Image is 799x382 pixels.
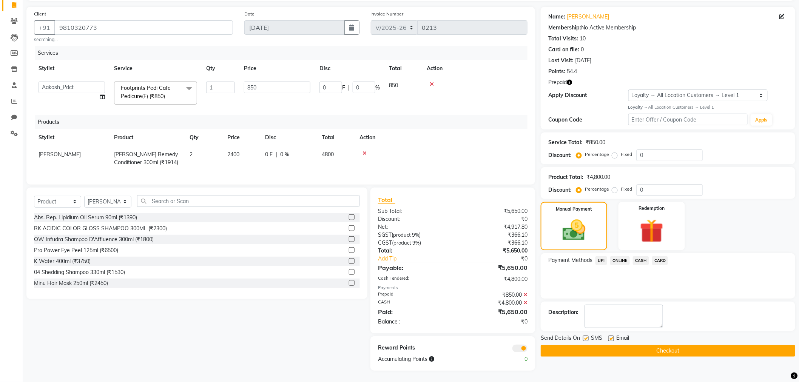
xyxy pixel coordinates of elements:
div: 04 Shedding Shampoo 330ml (₹1530) [34,268,125,276]
div: ₹4,800.00 [586,173,610,181]
div: RK ACIDIC COLOR GLOSS SHAMPOO 300ML (₹2300) [34,225,167,233]
div: Sub Total: [372,207,453,215]
div: 54.4 [567,68,577,75]
th: Service [110,60,202,77]
span: Total [378,196,395,204]
strong: Loyalty → [628,105,648,110]
span: Send Details On [541,334,580,343]
div: All Location Customers → Level 1 [628,104,788,111]
div: Paid: [372,307,453,316]
div: ₹4,800.00 [453,275,533,283]
label: Percentage [585,151,609,158]
th: Stylist [34,60,110,77]
th: Total [384,60,422,77]
span: 4800 [322,151,334,158]
div: CASH [372,299,453,307]
div: Balance : [372,318,453,326]
div: ( ) [372,231,453,239]
div: Payable: [372,263,453,272]
div: Prepaid [372,291,453,299]
label: Percentage [585,186,609,193]
span: 0 F [265,151,273,159]
span: 2 [190,151,193,158]
div: 10 [580,35,586,43]
span: [PERSON_NAME] Remedy Conditioner 300ml (₹1914) [114,151,178,166]
label: Manual Payment [556,206,592,213]
span: 0 % [280,151,289,159]
div: ₹5,650.00 [453,307,533,316]
div: ₹5,650.00 [453,247,533,255]
span: product [393,232,411,238]
img: _gift.svg [632,216,671,246]
div: Membership: [548,24,581,32]
th: Action [422,60,528,77]
button: Checkout [541,345,795,357]
div: Reward Points [372,344,453,352]
input: Search by Name/Mobile/Email/Code [54,20,233,35]
div: ₹0 [453,318,533,326]
th: Total [317,129,355,146]
div: Name: [548,13,565,21]
a: [PERSON_NAME] [567,13,609,21]
div: ₹4,917.80 [453,223,533,231]
span: 9% [412,232,419,238]
span: SMS [591,334,602,343]
span: CARD [652,256,668,265]
th: Disc [261,129,317,146]
a: x [165,93,168,100]
span: 9% [412,240,420,246]
div: ₹366.10 [453,239,533,247]
div: Card on file: [548,46,579,54]
div: Pro Power Eye Peel 125ml (₹6500) [34,246,118,254]
input: Enter Offer / Coupon Code [628,114,748,125]
input: Search or Scan [137,195,360,207]
span: CASH [633,256,649,265]
button: Apply [751,114,772,126]
span: Payment Methods [548,256,592,264]
div: ₹4,800.00 [453,299,533,307]
span: SGST [378,231,392,238]
div: Accumulating Points [372,355,493,363]
div: Products [35,115,533,129]
div: 0 [493,355,534,363]
span: ONLINE [610,256,630,265]
th: Price [239,60,315,77]
th: Qty [202,60,239,77]
span: 2400 [227,151,239,158]
span: F [342,84,345,92]
div: Last Visit: [548,57,574,65]
div: ₹5,650.00 [453,263,533,272]
span: Prepaid [548,79,567,86]
th: Qty [185,129,223,146]
th: Stylist [34,129,110,146]
th: Action [355,129,528,146]
span: [PERSON_NAME] [39,151,81,158]
div: ₹850.00 [586,139,605,146]
div: Net: [372,223,453,231]
label: Date [244,11,255,17]
span: Footprints Pedi Cafe Pedicure(F) (₹850) [121,85,171,99]
span: % [375,84,380,92]
label: Redemption [639,205,665,212]
div: Payments [378,285,528,291]
div: K Water 400ml (₹3750) [34,257,91,265]
div: ₹0 [453,215,533,223]
img: _cash.svg [555,217,593,243]
div: ( ) [372,239,453,247]
div: ₹850.00 [453,291,533,299]
span: UPI [595,256,607,265]
div: Discount: [548,186,572,194]
div: ₹0 [466,255,534,263]
button: +91 [34,20,55,35]
div: Abs. Rep. Lipidium Oil Serum 90ml (₹1390) [34,214,137,222]
div: Points: [548,68,565,75]
div: ₹366.10 [453,231,533,239]
label: Fixed [621,186,632,193]
div: ₹5,650.00 [453,207,533,215]
label: Fixed [621,151,632,158]
div: Minu Hair Mask 250ml (₹2450) [34,279,108,287]
th: Disc [315,60,384,77]
div: Discount: [548,151,572,159]
div: OW Infudra Shampoo D'Affluence 300ml (₹1800) [34,236,154,243]
div: Services [35,46,533,60]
